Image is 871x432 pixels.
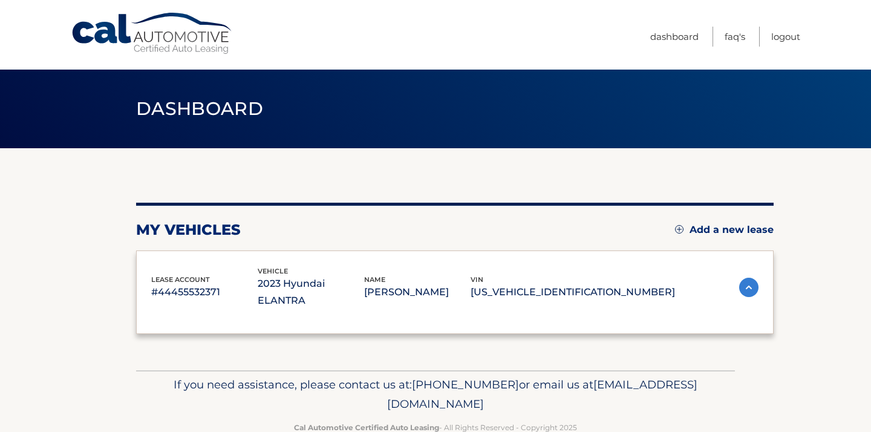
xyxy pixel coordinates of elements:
span: vin [471,275,483,284]
a: Dashboard [650,27,699,47]
p: #44455532371 [151,284,258,301]
a: Cal Automotive [71,12,234,55]
strong: Cal Automotive Certified Auto Leasing [294,423,439,432]
a: Add a new lease [675,224,774,236]
span: vehicle [258,267,288,275]
h2: my vehicles [136,221,241,239]
span: [PHONE_NUMBER] [412,378,519,391]
p: [US_VEHICLE_IDENTIFICATION_NUMBER] [471,284,675,301]
p: 2023 Hyundai ELANTRA [258,275,364,309]
img: accordion-active.svg [739,278,758,297]
span: name [364,275,385,284]
p: If you need assistance, please contact us at: or email us at [144,375,727,414]
img: add.svg [675,225,683,234]
p: [PERSON_NAME] [364,284,471,301]
span: lease account [151,275,210,284]
a: FAQ's [725,27,745,47]
a: Logout [771,27,800,47]
span: Dashboard [136,97,263,120]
